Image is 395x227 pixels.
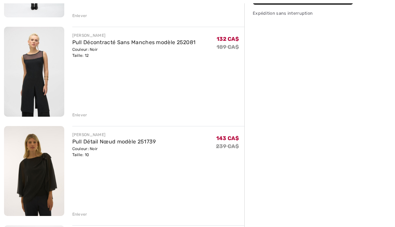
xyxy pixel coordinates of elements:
[4,126,64,216] img: Pull Détail Nœud modèle 251739
[72,211,87,217] div: Enlever
[72,13,87,19] div: Enlever
[253,10,353,16] div: Expédition sans interruption
[216,143,239,149] s: 239 CA$
[72,132,156,138] div: [PERSON_NAME]
[217,44,239,50] s: 189 CA$
[72,146,156,158] div: Couleur: Noir Taille: 10
[72,32,196,38] div: [PERSON_NAME]
[216,135,239,141] span: 143 CA$
[72,138,156,145] a: Pull Détail Nœud modèle 251739
[217,36,239,42] span: 132 CA$
[4,27,64,117] img: Pull Décontracté Sans Manches modèle 252081
[72,112,87,118] div: Enlever
[72,46,196,59] div: Couleur: Noir Taille: 12
[72,39,196,45] a: Pull Décontracté Sans Manches modèle 252081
